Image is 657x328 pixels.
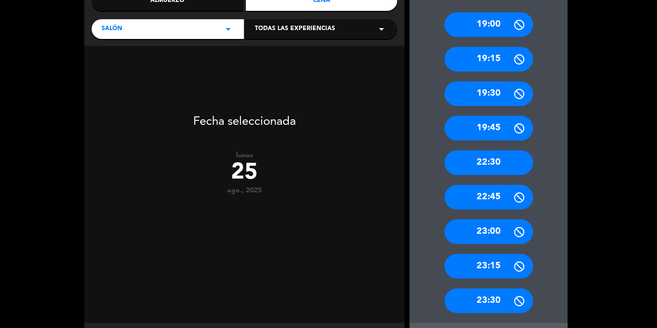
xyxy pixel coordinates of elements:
[102,24,122,34] span: Salón
[445,289,533,313] div: 23:30
[84,100,405,132] div: Fecha seleccionada
[376,23,387,35] i: arrow_drop_down
[84,186,405,195] div: ago., 2025
[445,254,533,279] div: 23:15
[84,151,405,160] div: lunes
[445,185,533,210] div: 22:45
[255,24,335,34] span: Todas las experiencias
[445,219,533,244] div: 23:00
[84,160,405,186] div: 25
[445,116,533,141] div: 19:45
[445,81,533,106] div: 19:30
[445,12,533,37] div: 19:00
[445,150,533,175] div: 22:30
[222,23,234,35] i: arrow_drop_down
[445,47,533,72] div: 19:15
